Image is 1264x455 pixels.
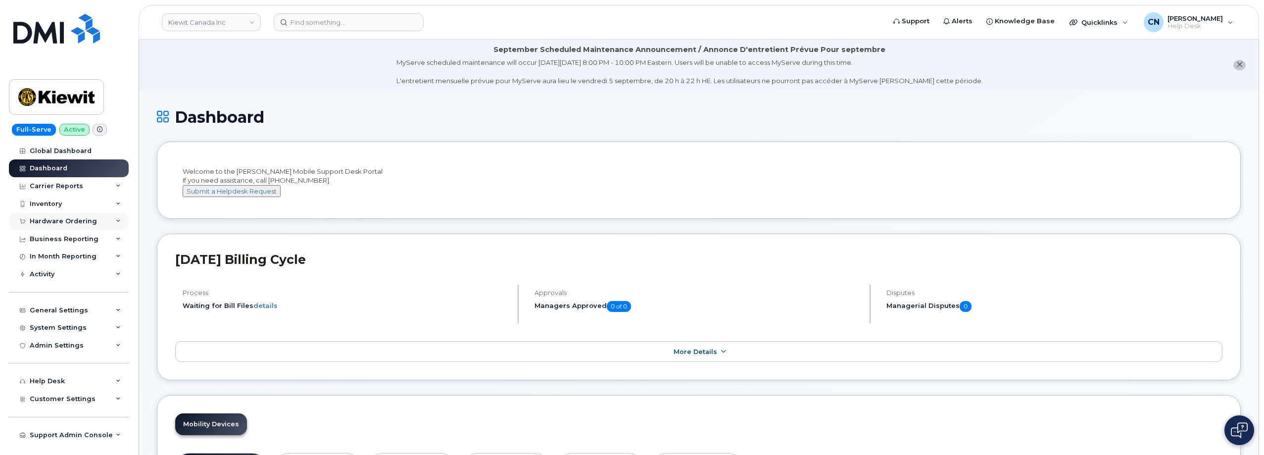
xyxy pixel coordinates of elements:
[535,301,861,312] h5: Managers Approved
[886,301,1222,312] h5: Managerial Disputes
[183,301,509,310] li: Waiting for Bill Files
[175,413,247,435] a: Mobility Devices
[183,185,281,198] button: Submit a Helpdesk Request
[535,289,861,297] h4: Approvals
[1231,422,1248,438] img: Open chat
[183,167,1215,198] div: Welcome to the [PERSON_NAME] Mobile Support Desk Portal If you need assistance, call [PHONE_NUMBER].
[886,289,1222,297] h4: Disputes
[493,45,885,55] div: September Scheduled Maintenance Announcement / Annonce D'entretient Prévue Pour septembre
[1233,60,1246,70] button: close notification
[396,58,983,86] div: MyServe scheduled maintenance will occur [DATE][DATE] 8:00 PM - 10:00 PM Eastern. Users will be u...
[960,301,972,312] span: 0
[607,301,631,312] span: 0 of 0
[253,302,278,309] a: details
[157,108,1241,126] h1: Dashboard
[674,348,717,355] span: More Details
[183,187,281,195] a: Submit a Helpdesk Request
[175,252,1222,267] h2: [DATE] Billing Cycle
[183,289,509,297] h4: Process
